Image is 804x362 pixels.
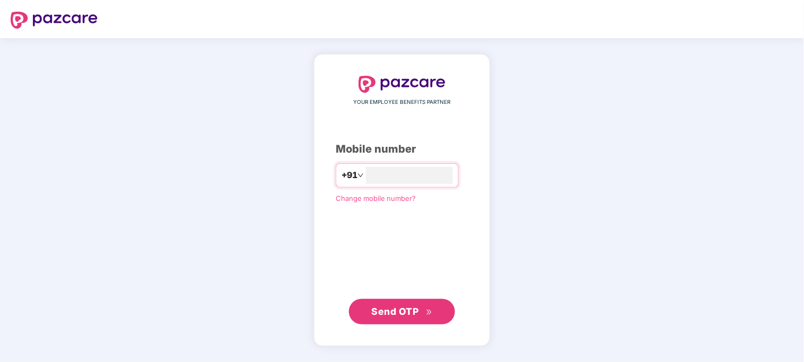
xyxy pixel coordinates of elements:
[349,299,455,324] button: Send OTPdouble-right
[336,194,416,202] a: Change mobile number?
[11,12,98,29] img: logo
[359,76,445,93] img: logo
[426,309,433,316] span: double-right
[342,169,357,182] span: +91
[357,172,364,179] span: down
[354,98,451,107] span: YOUR EMPLOYEE BENEFITS PARTNER
[336,141,468,157] div: Mobile number
[372,306,419,317] span: Send OTP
